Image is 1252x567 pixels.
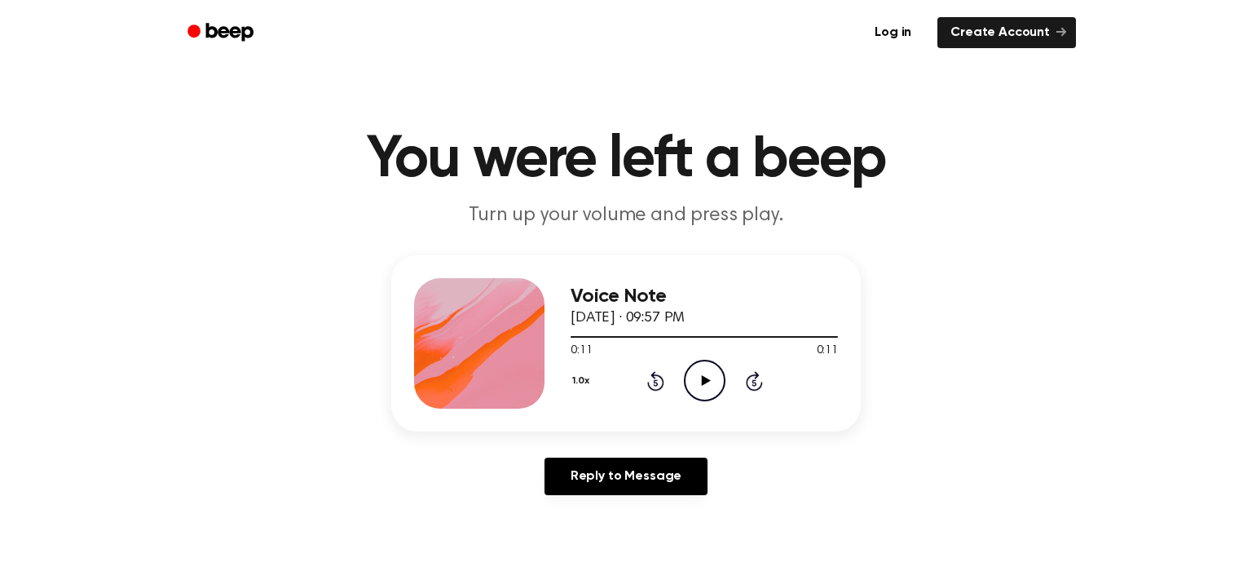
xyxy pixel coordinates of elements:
button: 1.0x [571,367,595,395]
span: 0:11 [571,343,592,360]
h1: You were left a beep [209,131,1043,189]
a: Beep [176,17,268,49]
p: Turn up your volume and press play. [313,202,939,229]
a: Log in [858,14,928,51]
a: Create Account [937,17,1076,48]
a: Reply to Message [544,458,708,495]
h3: Voice Note [571,286,838,308]
span: [DATE] · 09:57 PM [571,311,685,326]
span: 0:11 [817,343,838,360]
